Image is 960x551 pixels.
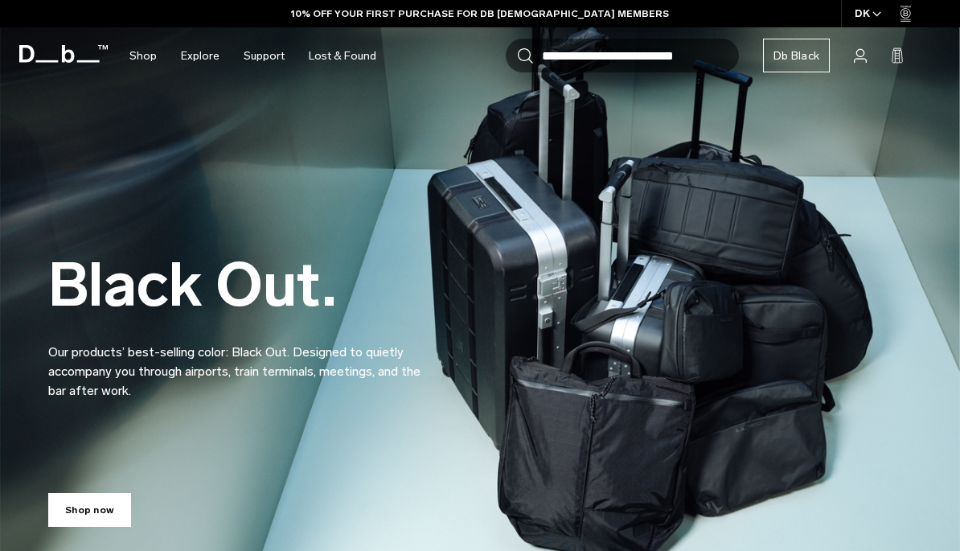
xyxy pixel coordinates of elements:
nav: Main Navigation [117,27,388,84]
a: Lost & Found [309,27,376,84]
a: Shop [129,27,157,84]
a: Shop now [48,493,131,527]
p: Our products’ best-selling color: Black Out. Designed to quietly accompany you through airports, ... [48,323,434,401]
h2: Black Out. [48,255,434,315]
a: Support [244,27,285,84]
a: Explore [181,27,219,84]
a: Db Black [763,39,830,72]
a: 10% OFF YOUR FIRST PURCHASE FOR DB [DEMOGRAPHIC_DATA] MEMBERS [291,6,669,21]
